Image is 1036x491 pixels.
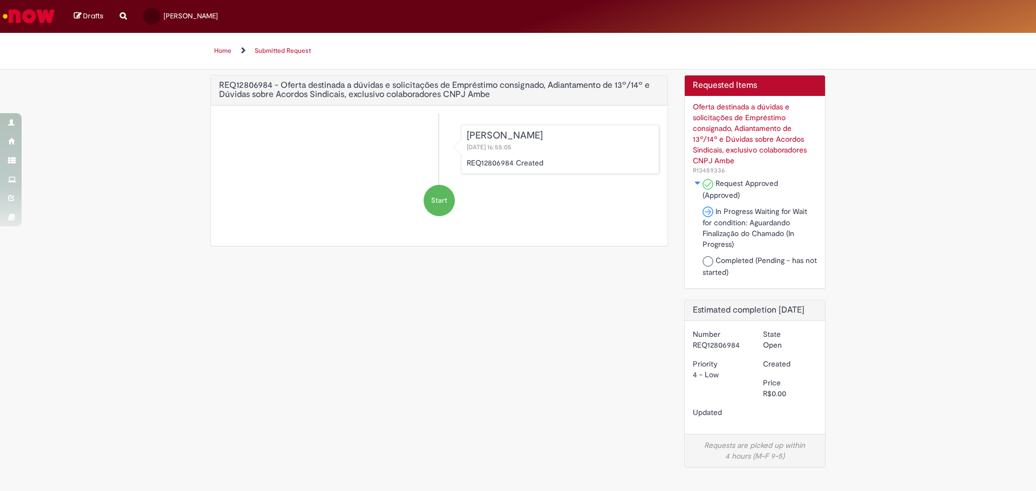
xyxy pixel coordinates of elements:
img: Expand state of request [693,180,702,186]
div: 4 - Low [693,369,747,380]
ul: Page breadcrumbs [210,41,615,61]
img: Request Approved (Approved) [703,179,713,190]
h2: Requested Items [693,81,817,91]
p: REQ12806984 Created [467,157,653,168]
div: R$0.00 [763,388,817,399]
img: ServiceNow [1,5,57,27]
span: Start [431,195,447,205]
label: Number [693,329,720,340]
li: Fernando Luiz Vieira [219,125,659,174]
div: REQ12806984 [693,340,747,350]
ul: Ticket history [219,114,659,227]
div: Oferta destinada a dúvidas e solicitações de Empréstimo consignado, Adiantamento de 13º/14º e Dúv... [693,101,817,166]
a: Submitted Request [255,46,311,55]
h2: Estimated completion [DATE] [693,306,817,315]
label: Priority [693,358,718,369]
div: [PERSON_NAME] [467,130,653,141]
div: Requests are picked up within 4 hours (M-F 9-5) [693,440,817,461]
div: Open [763,340,817,350]
span: R13459336 [693,166,725,175]
label: Updated [693,407,722,418]
h2: REQ12806984 - Oferta destinada a dúvidas e solicitações de Empréstimo consignado, Adiantamento de... [219,81,659,100]
span: Number [693,166,725,175]
a: Oferta destinada a dúvidas e solicitações de Empréstimo consignado, Adiantamento de 13º/14º e Dúv... [693,101,817,175]
span: Completed (Pending - has not started) [703,255,817,277]
span: Request Approved (Approved) [703,178,778,200]
span: [DATE] 16:55:05 [467,143,514,151]
img: In Progress Waiting for Wait for condition: Aguardando Finalização do Chamado (In Progress) [703,206,713,217]
label: Price [763,377,781,388]
a: Drafts [74,11,104,22]
span: [PERSON_NAME] [163,11,218,20]
label: Created [763,358,790,369]
span: Drafts [83,11,104,21]
label: State [763,329,781,340]
img: Completed (Pending - has not started) [703,256,713,267]
a: Home [214,46,231,55]
button: In Progress Toggle stage state display for Folha de Pagamento Senior | Ambevtech [693,178,703,189]
span: In Progress Waiting for Wait for condition: Aguardando Finalização do Chamado (In Progress) [703,206,807,250]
